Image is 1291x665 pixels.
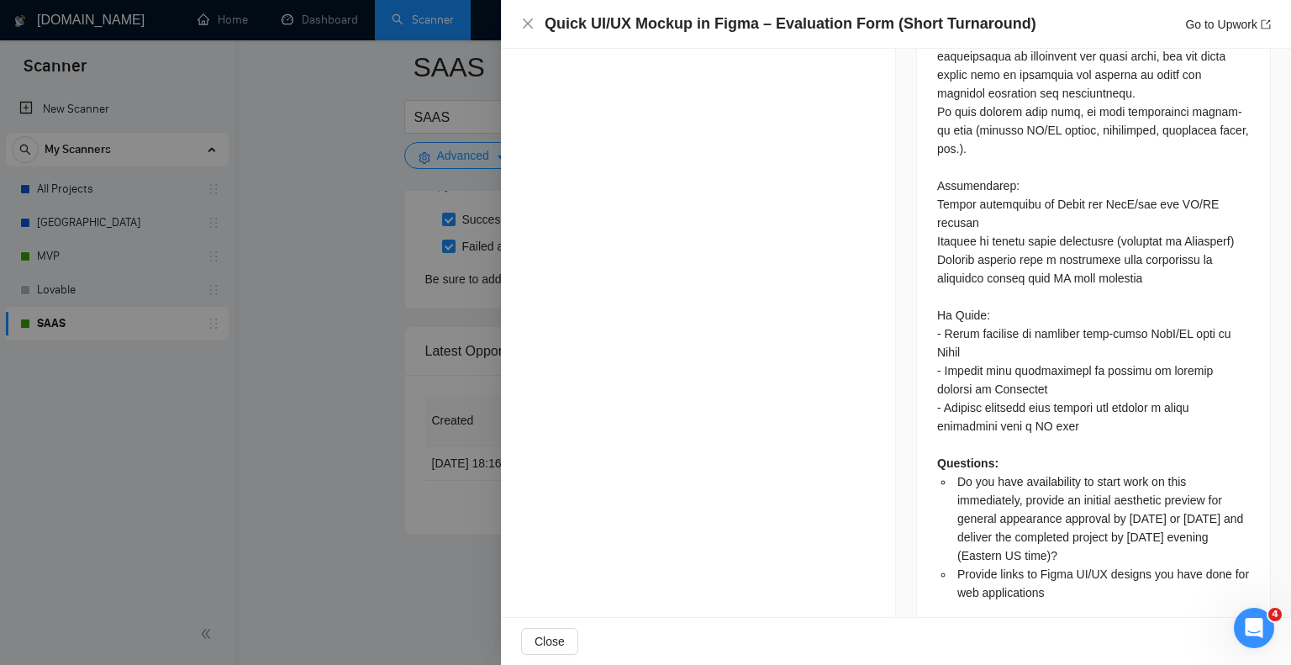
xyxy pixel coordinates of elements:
[1234,608,1274,648] iframe: Intercom live chat
[545,13,1036,34] h4: Quick UI/UX Mockup in Figma – Evaluation Form (Short Turnaround)
[521,17,535,31] button: Close
[957,475,1243,562] span: Do you have availability to start work on this immediately, provide an initial aesthetic preview ...
[957,567,1249,599] span: Provide links to Figma UI/UX designs you have done for web applications
[1261,19,1271,29] span: export
[521,628,578,655] button: Close
[535,632,565,651] span: Close
[1268,608,1282,621] span: 4
[521,17,535,30] span: close
[1185,18,1271,31] a: Go to Upworkexport
[937,457,999,470] strong: Questions:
